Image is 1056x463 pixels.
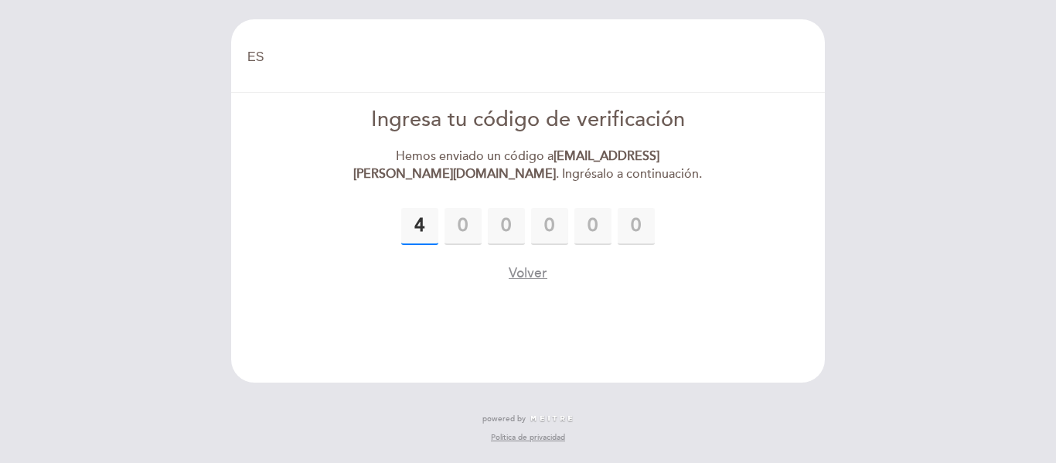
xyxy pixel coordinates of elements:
span: powered by [482,414,526,424]
div: Hemos enviado un código a . Ingrésalo a continuación. [351,148,706,183]
input: 0 [531,208,568,245]
button: Volver [509,264,547,283]
a: Política de privacidad [491,432,565,443]
input: 0 [488,208,525,245]
img: MEITRE [530,415,574,423]
input: 0 [401,208,438,245]
input: 0 [445,208,482,245]
strong: [EMAIL_ADDRESS][PERSON_NAME][DOMAIN_NAME] [353,148,659,182]
input: 0 [618,208,655,245]
div: Ingresa tu código de verificación [351,105,706,135]
input: 0 [574,208,611,245]
a: powered by [482,414,574,424]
